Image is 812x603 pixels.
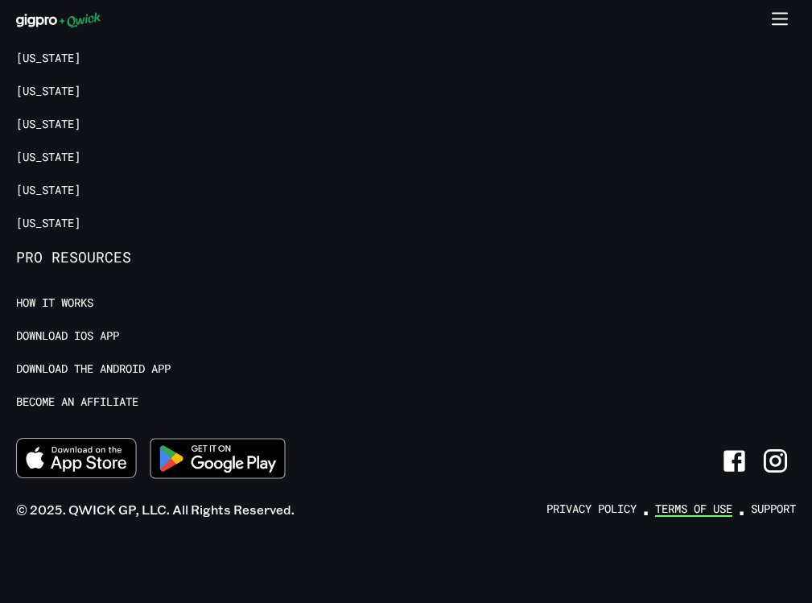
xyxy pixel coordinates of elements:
a: Privacy Policy [546,502,637,517]
a: [US_STATE] [16,51,80,66]
span: · [643,493,649,527]
a: How it Works [16,295,93,311]
a: Become an Affiliate [16,394,138,410]
a: [US_STATE] [16,183,80,198]
a: Link to Facebook [714,440,755,481]
span: Pro Resources [16,249,213,266]
a: [US_STATE] [16,216,80,231]
a: Download on the App Store [16,438,137,483]
img: Get it on Google Play [140,428,296,489]
a: Download IOS App [16,328,119,344]
a: Terms of Use [655,502,732,517]
span: © 2025. QWICK GP, LLC. All Rights Reserved. [16,502,295,518]
a: Download the Android App [16,361,171,377]
a: Support [751,502,796,517]
a: [US_STATE] [16,117,80,132]
a: Link to Instagram [755,440,796,481]
a: [US_STATE] [16,84,80,99]
span: · [739,493,744,527]
a: [US_STATE] [16,150,80,165]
